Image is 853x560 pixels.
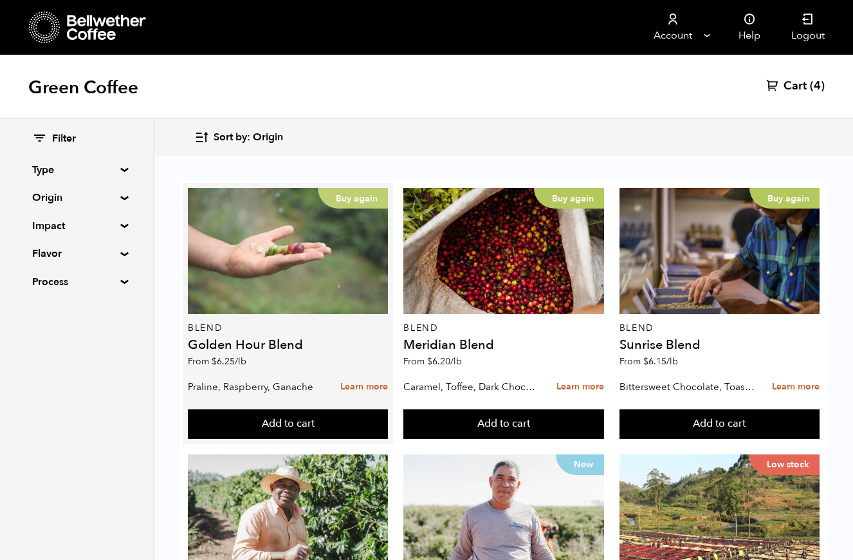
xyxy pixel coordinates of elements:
p: Low stock [749,454,820,475]
span: From [188,355,246,368]
p: Blend [188,324,388,333]
p: Blend [619,324,820,333]
a: Cart (4) [766,79,825,94]
p: Bittersweet Chocolate, Toasted Marshmallow, Candied Orange, Praline [619,377,756,397]
p: Buy again [749,188,820,209]
p: Blend [403,324,603,333]
button: Sort by: Origin [194,122,283,153]
bdi: 6.20 [427,355,462,368]
a: Buy again [619,188,820,314]
summary: Impact [32,218,121,234]
p: New [556,454,604,475]
h4: Meridian Blend [403,339,603,351]
span: $ [427,355,432,368]
button: Add to cart [188,409,388,439]
p: Buy again [318,188,388,209]
p: Buy again [534,188,604,209]
h1: Green Coffee [28,76,138,99]
p: Praline, Raspberry, Ganache [188,377,324,397]
h4: Sunrise Blend [619,339,820,351]
span: Sort by: Origin [214,131,283,145]
button: Add to cart [619,409,820,439]
span: $ [212,355,217,368]
span: From [403,355,462,368]
span: $ [643,355,648,368]
summary: Type [32,162,121,178]
h4: Golden Hour Blend [188,339,388,351]
span: /lb [235,355,246,368]
bdi: 6.15 [643,355,678,368]
a: Learn more [772,373,820,401]
a: Learn more [340,373,388,401]
span: (4) [810,79,825,94]
p: Caramel, Toffee, Dark Chocolate [403,377,540,397]
a: Buy again [188,188,388,314]
bdi: 6.25 [212,355,246,368]
span: Cart [784,79,807,94]
span: /lb [450,355,462,368]
a: Buy again [403,188,603,314]
a: Learn more [556,373,604,401]
summary: Flavor [32,246,121,261]
summary: Origin [32,190,121,205]
summary: Process [32,274,121,290]
span: Filter [52,132,76,146]
span: From [619,355,678,368]
button: Add to cart [403,409,603,439]
span: /lb [666,355,678,368]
